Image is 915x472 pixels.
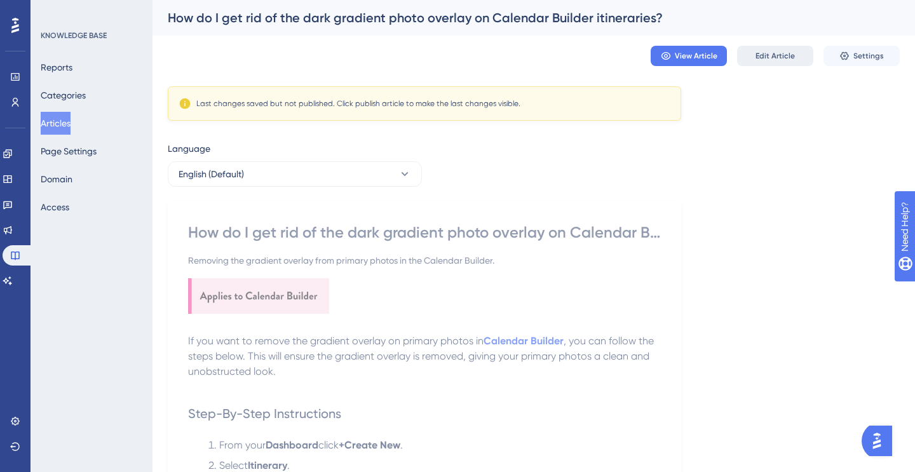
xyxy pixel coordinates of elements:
[179,166,244,182] span: English (Default)
[651,46,727,66] button: View Article
[196,98,520,109] div: Last changes saved but not published. Click publish article to make the last changes visible.
[168,161,422,187] button: English (Default)
[188,222,661,243] div: How do I get rid of the dark gradient photo overlay on Calendar Builder itineraries?
[287,459,290,471] span: .
[41,112,71,135] button: Articles
[675,51,717,61] span: View Article
[41,196,69,219] button: Access
[188,253,661,268] div: Removing the gradient overlay from primary photos in the Calendar Builder.
[219,439,266,451] span: From your
[30,3,79,18] span: Need Help?
[339,439,400,451] strong: +Create New
[318,439,339,451] span: click
[168,141,210,156] span: Language
[41,84,86,107] button: Categories
[41,168,72,191] button: Domain
[484,335,564,347] a: Calendar Builder
[168,9,868,27] div: How do I get rid of the dark gradient photo overlay on Calendar Builder itineraries?
[853,51,884,61] span: Settings
[41,30,107,41] div: KNOWLEDGE BASE
[862,422,900,460] iframe: UserGuiding AI Assistant Launcher
[188,335,656,377] span: , you can follow the steps below. This will ensure the gradient overlay is removed, giving your p...
[188,406,341,421] span: Step-By-Step Instructions
[756,51,795,61] span: Edit Article
[400,439,403,451] span: .
[41,56,72,79] button: Reports
[823,46,900,66] button: Settings
[248,459,287,471] strong: Itinerary
[737,46,813,66] button: Edit Article
[266,439,318,451] strong: Dashboard
[41,140,97,163] button: Page Settings
[188,335,484,347] span: If you want to remove the gradient overlay on primary photos in
[219,459,248,471] span: Select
